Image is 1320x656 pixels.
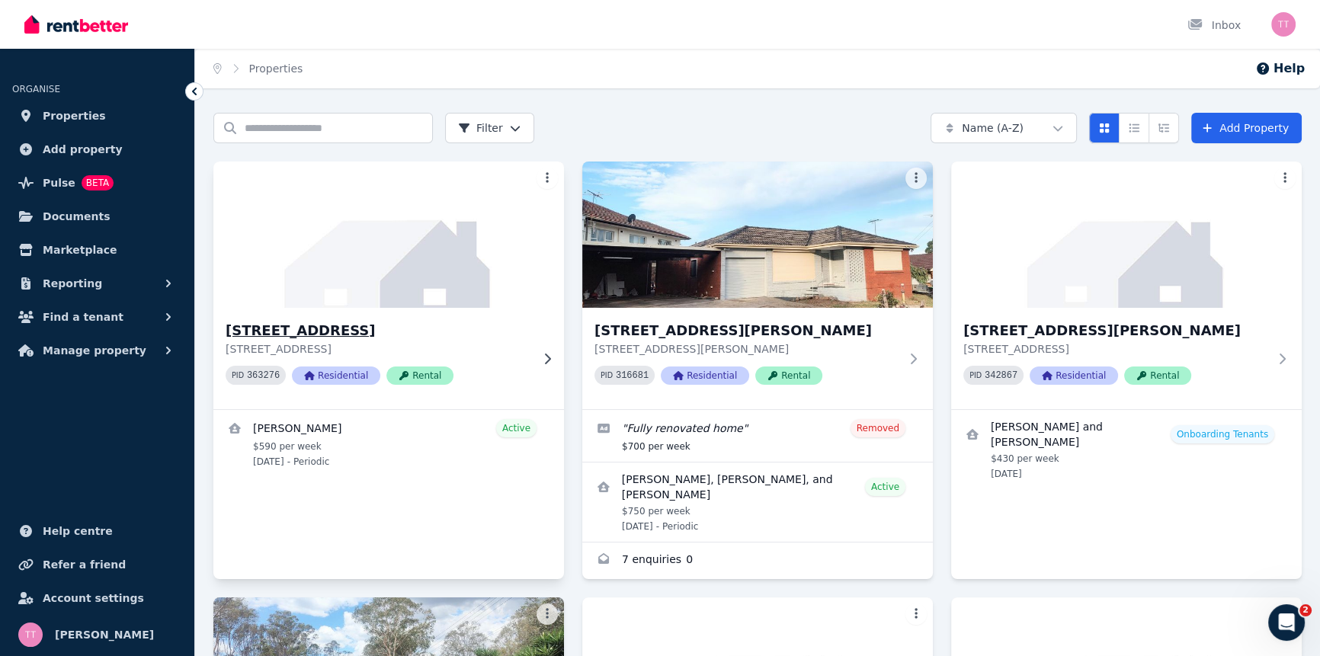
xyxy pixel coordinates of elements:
span: Pulse [43,174,75,192]
button: More options [537,168,558,189]
span: Documents [43,207,111,226]
a: Properties [12,101,182,131]
span: BETA [82,175,114,190]
button: Expanded list view [1149,113,1179,143]
h3: [STREET_ADDRESS][PERSON_NAME] [963,320,1268,341]
a: Enquiries for 1 Exhibition Parade, Mount Pritchard [582,542,933,579]
a: Documents [12,201,182,232]
span: Account settings [43,589,144,607]
small: PID [601,371,613,379]
span: Rental [755,366,822,385]
button: Card view [1089,113,1120,143]
div: Inbox [1187,18,1241,33]
span: Rental [1124,366,1191,385]
code: 342867 [985,370,1017,381]
button: Help [1255,59,1305,78]
img: Tommy TANG [18,622,43,647]
a: 1 Exhibition Parade, Mount Pritchard[STREET_ADDRESS][PERSON_NAME][STREET_ADDRESS][PERSON_NAME]PID... [582,162,933,409]
span: Marketplace [43,241,117,259]
a: View details for Sharon Tanya Amore [213,410,564,477]
p: [STREET_ADDRESS] [226,341,530,357]
button: Filter [445,113,534,143]
h3: [STREET_ADDRESS][PERSON_NAME] [594,320,899,341]
span: Manage property [43,341,146,360]
a: Account settings [12,583,182,613]
code: 316681 [616,370,649,381]
a: Add Property [1191,113,1302,143]
a: View details for Simone Chandler, Neville Te Tai, and Marcelle Te Tai [582,462,933,542]
a: 1 Duke St, Canley Heights[STREET_ADDRESS][STREET_ADDRESS]PID 363276ResidentialRental [213,162,564,409]
span: Residential [292,366,380,385]
span: Rental [386,366,453,385]
a: Refer a friend [12,549,182,580]
span: Residential [1030,366,1118,385]
code: 363276 [247,370,280,381]
button: Manage property [12,335,182,366]
span: Reporting [43,274,102,293]
span: ORGANISE [12,84,60,94]
button: Compact list view [1119,113,1149,143]
button: Name (A-Z) [931,113,1077,143]
button: More options [537,603,558,625]
span: Refer a friend [43,555,126,574]
small: PID [232,371,244,379]
p: [STREET_ADDRESS][PERSON_NAME] [594,341,899,357]
span: 2 [1299,604,1312,616]
span: Find a tenant [43,308,123,326]
span: Name (A-Z) [962,120,1024,136]
button: More options [1274,603,1296,625]
a: PulseBETA [12,168,182,198]
a: Edit listing: Fully renovated home [582,410,933,462]
button: Find a tenant [12,302,182,332]
span: Properties [43,107,106,125]
span: [PERSON_NAME] [55,626,154,644]
div: View options [1089,113,1179,143]
span: Help centre [43,522,113,540]
img: 1 Exhibition Parade, Mount Pritchard [582,162,933,308]
a: Marketplace [12,235,182,265]
nav: Breadcrumb [195,49,321,88]
span: Filter [458,120,503,136]
button: More options [905,168,927,189]
h3: [STREET_ADDRESS] [226,320,530,341]
span: Add property [43,140,123,158]
a: View details for Joeanne Lorraine Egan and Steven William Egan [951,410,1302,489]
a: Properties [249,62,303,75]
span: Residential [661,366,749,385]
button: Reporting [12,268,182,299]
p: [STREET_ADDRESS] [963,341,1268,357]
a: Add property [12,134,182,165]
img: 1 Duke St, Canley Heights [205,158,573,312]
button: More options [905,603,927,625]
a: 13A Williamsons Cre, Warwick Farm[STREET_ADDRESS][PERSON_NAME][STREET_ADDRESS]PID 342867Residenti... [951,162,1302,409]
img: RentBetter [24,13,128,36]
iframe: Intercom live chat [1268,604,1305,641]
small: PID [969,371,982,379]
img: 13A Williamsons Cre, Warwick Farm [951,162,1302,308]
img: Tommy TANG [1271,12,1296,37]
a: Help centre [12,516,182,546]
button: More options [1274,168,1296,189]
